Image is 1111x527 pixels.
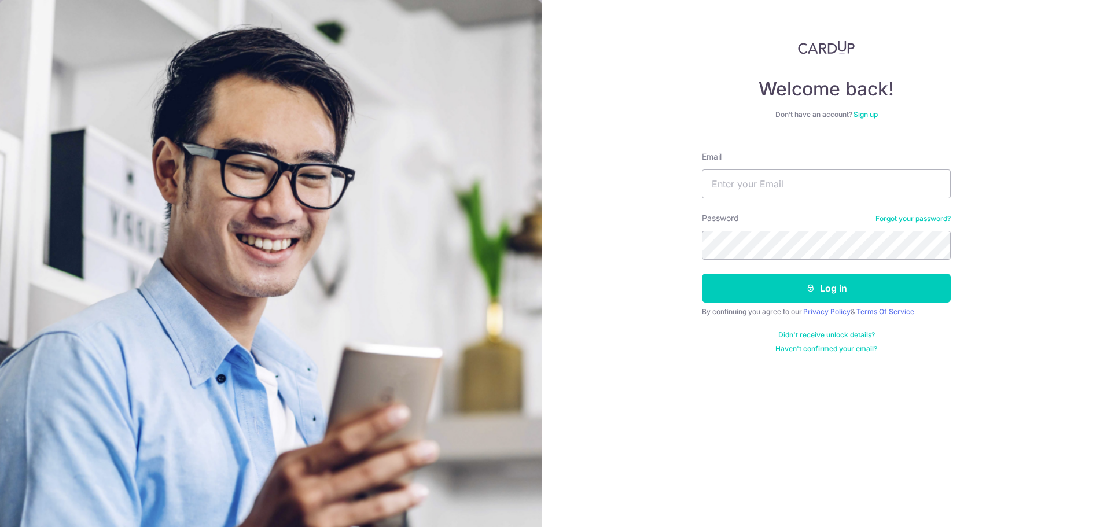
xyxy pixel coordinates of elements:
[778,330,875,340] a: Didn't receive unlock details?
[856,307,914,316] a: Terms Of Service
[702,110,951,119] div: Don’t have an account?
[702,78,951,101] h4: Welcome back!
[803,307,851,316] a: Privacy Policy
[702,307,951,316] div: By continuing you agree to our &
[702,274,951,303] button: Log in
[798,40,855,54] img: CardUp Logo
[854,110,878,119] a: Sign up
[875,214,951,223] a: Forgot your password?
[702,169,951,198] input: Enter your Email
[775,344,877,353] a: Haven't confirmed your email?
[702,151,722,163] label: Email
[702,212,739,224] label: Password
